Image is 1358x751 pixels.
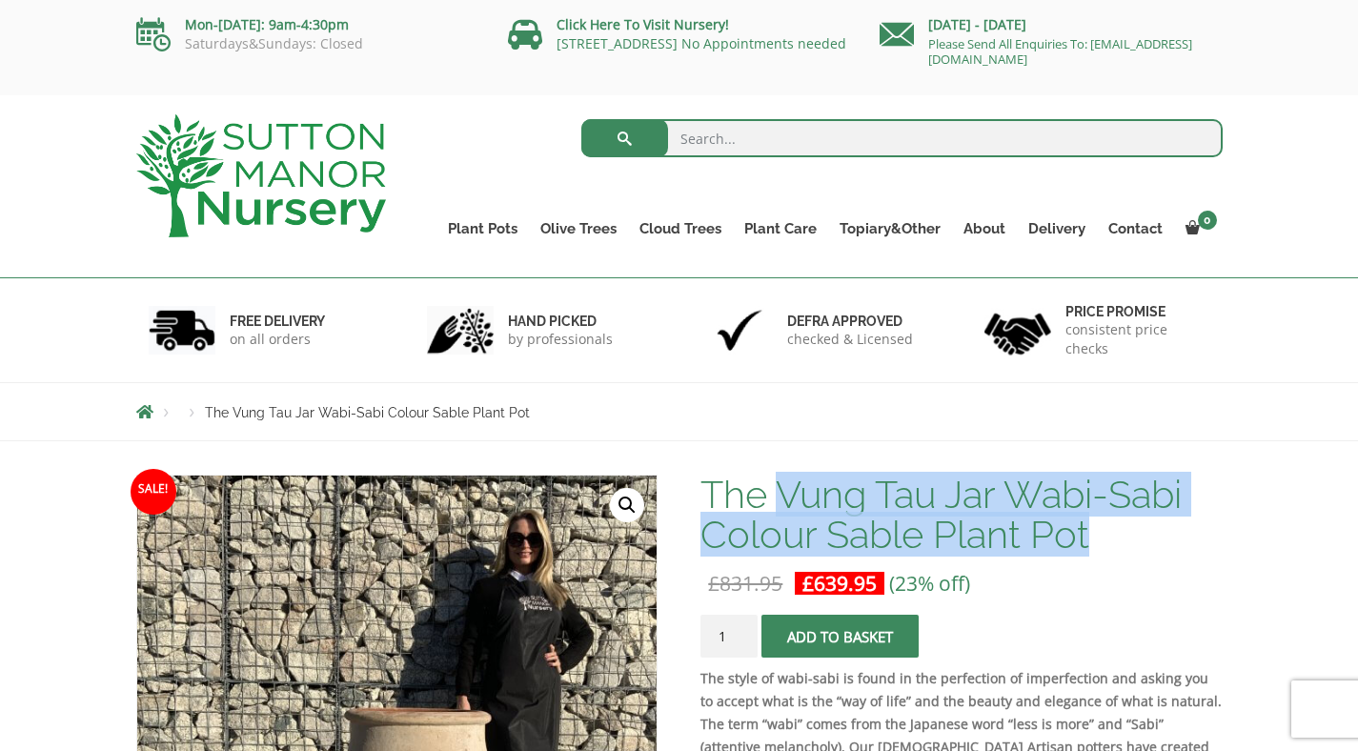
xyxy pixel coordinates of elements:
[529,215,628,242] a: Olive Trees
[136,36,479,51] p: Saturdays&Sundays: Closed
[1065,320,1210,358] p: consistent price checks
[557,15,729,33] a: Click Here To Visit Nursery!
[508,313,613,330] h6: hand picked
[880,13,1223,36] p: [DATE] - [DATE]
[1017,215,1097,242] a: Delivery
[733,215,828,242] a: Plant Care
[1198,211,1217,230] span: 0
[952,215,1017,242] a: About
[131,469,176,515] span: Sale!
[984,301,1051,359] img: 4.jpg
[700,615,758,658] input: Product quantity
[628,215,733,242] a: Cloud Trees
[706,306,773,355] img: 3.jpg
[1174,215,1223,242] a: 0
[700,475,1222,555] h1: The Vung Tau Jar Wabi-Sabi Colour Sable Plant Pot
[928,35,1192,68] a: Please Send All Enquiries To: [EMAIL_ADDRESS][DOMAIN_NAME]
[1065,303,1210,320] h6: Price promise
[610,488,644,522] a: View full-screen image gallery
[205,405,530,420] span: The Vung Tau Jar Wabi-Sabi Colour Sable Plant Pot
[802,570,814,597] span: £
[761,615,919,658] button: Add to basket
[787,330,913,349] p: checked & Licensed
[136,13,479,36] p: Mon-[DATE]: 9am-4:30pm
[230,313,325,330] h6: FREE DELIVERY
[427,306,494,355] img: 2.jpg
[136,404,1223,419] nav: Breadcrumbs
[508,330,613,349] p: by professionals
[149,306,215,355] img: 1.jpg
[828,215,952,242] a: Topiary&Other
[581,119,1223,157] input: Search...
[557,34,846,52] a: [STREET_ADDRESS] No Appointments needed
[708,570,720,597] span: £
[230,330,325,349] p: on all orders
[1097,215,1174,242] a: Contact
[436,215,529,242] a: Plant Pots
[787,313,913,330] h6: Defra approved
[136,114,386,237] img: logo
[802,570,877,597] bdi: 639.95
[708,570,782,597] bdi: 831.95
[889,570,970,597] span: (23% off)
